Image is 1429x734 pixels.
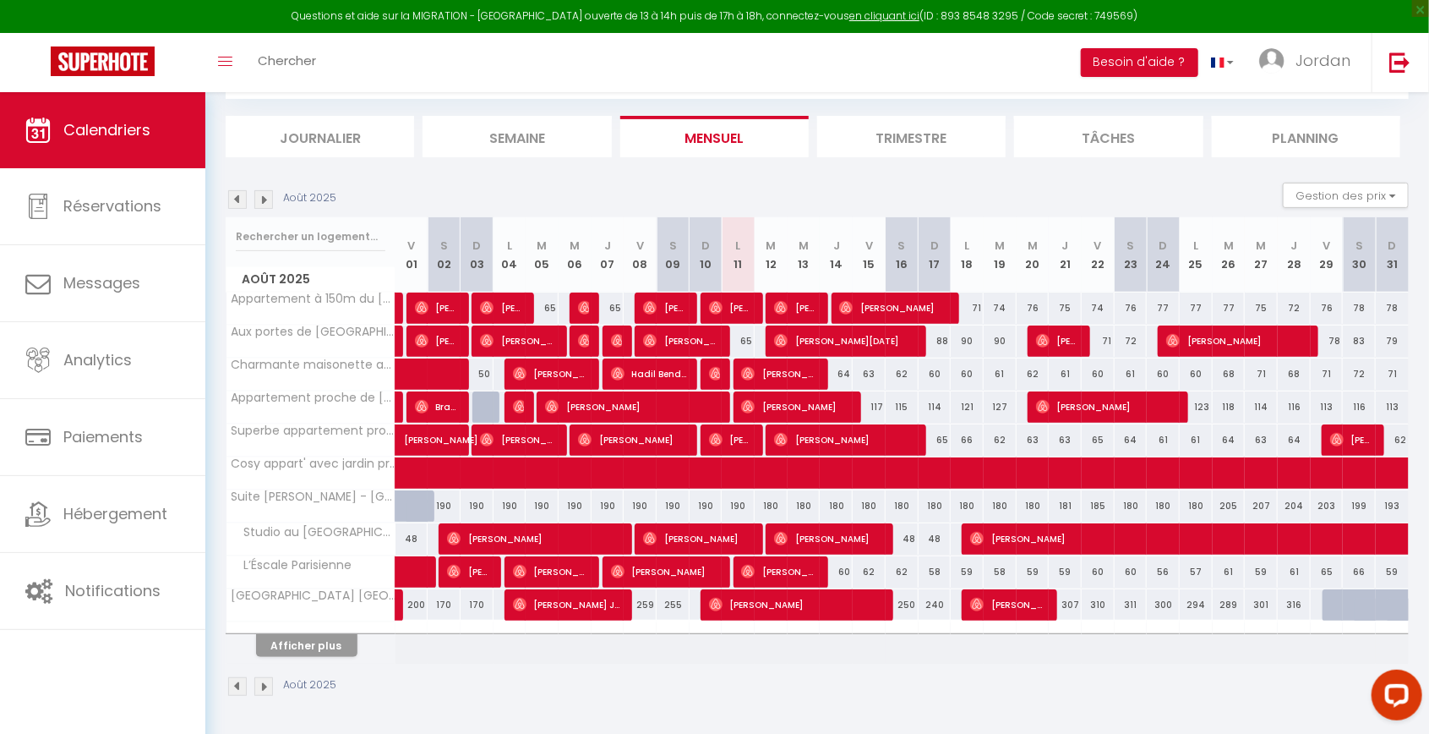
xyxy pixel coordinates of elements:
[1115,589,1148,621] div: 311
[1180,490,1213,522] div: 180
[1245,217,1278,293] th: 27
[965,238,970,254] abbr: L
[624,589,657,621] div: 259
[1259,48,1284,74] img: ...
[611,325,622,357] span: [PERSON_NAME]
[984,359,1017,390] div: 61
[1389,52,1410,73] img: logout
[984,217,1017,293] th: 19
[1376,425,1409,456] div: 62
[1115,556,1148,588] div: 60
[559,490,592,522] div: 190
[1147,217,1180,293] th: 24
[1036,325,1080,357] span: [PERSON_NAME]
[984,326,1017,357] div: 90
[1283,183,1409,208] button: Gestion des prix
[690,490,723,522] div: 190
[1115,293,1148,324] div: 76
[853,490,886,522] div: 180
[1115,326,1148,357] div: 72
[1082,217,1115,293] th: 22
[1376,293,1409,324] div: 78
[951,392,984,423] div: 121
[741,391,851,423] span: [PERSON_NAME]
[1094,238,1102,254] abbr: V
[1062,238,1069,254] abbr: J
[226,267,395,292] span: Août 2025
[480,325,557,357] span: [PERSON_NAME]
[970,589,1047,621] span: [PERSON_NAME]
[722,326,755,357] div: 65
[1049,490,1082,522] div: 181
[1180,556,1213,588] div: 57
[1159,238,1168,254] abbr: D
[849,8,919,23] a: en cliquant ici
[283,190,336,206] p: Août 2025
[919,556,952,588] div: 58
[51,47,155,76] img: Super Booking
[1376,326,1409,357] div: 79
[839,292,949,324] span: [PERSON_NAME]
[919,217,952,293] th: 17
[1180,425,1213,456] div: 61
[65,580,161,601] span: Notifications
[461,490,494,522] div: 190
[526,217,559,293] th: 05
[1115,490,1148,522] div: 180
[545,391,721,423] span: [PERSON_NAME]
[1278,392,1311,423] div: 116
[428,490,461,522] div: 190
[229,589,398,602] span: [GEOGRAPHIC_DATA] [GEOGRAPHIC_DATA] - 6 personnes - métro L12
[1213,589,1246,621] div: 289
[1245,425,1278,456] div: 63
[461,589,494,621] div: 170
[1245,490,1278,522] div: 207
[951,425,984,456] div: 66
[886,490,919,522] div: 180
[919,425,952,456] div: 65
[1245,589,1278,621] div: 301
[395,589,428,621] div: 200
[1017,556,1050,588] div: 59
[1311,326,1344,357] div: 78
[229,392,398,404] span: Appartement proche de [GEOGRAPHIC_DATA] avec terrasse calme
[1180,392,1213,423] div: 123
[229,523,398,542] span: Studio au [GEOGRAPHIC_DATA]
[507,238,512,254] abbr: L
[395,523,428,555] div: 48
[559,217,592,293] th: 06
[799,238,809,254] abbr: M
[526,293,559,324] div: 65
[886,556,919,588] div: 62
[1081,48,1198,77] button: Besoin d'aide ?
[1147,589,1180,621] div: 300
[636,238,644,254] abbr: V
[1147,490,1180,522] div: 180
[578,424,688,456] span: [PERSON_NAME]
[1115,425,1148,456] div: 64
[1311,359,1344,390] div: 71
[1388,238,1397,254] abbr: D
[1278,425,1311,456] div: 64
[428,589,461,621] div: 170
[701,238,710,254] abbr: D
[755,217,788,293] th: 12
[886,359,919,390] div: 62
[63,503,167,524] span: Hébergement
[1049,293,1082,324] div: 75
[620,116,809,157] li: Mensuel
[461,217,494,293] th: 03
[657,217,690,293] th: 09
[1376,359,1409,390] div: 71
[513,556,590,588] span: [PERSON_NAME]
[1295,50,1350,71] span: Jordan
[1311,293,1344,324] div: 76
[1180,293,1213,324] div: 77
[592,217,625,293] th: 07
[1049,359,1082,390] div: 61
[1212,116,1400,157] li: Planning
[736,238,741,254] abbr: L
[817,116,1006,157] li: Trimestre
[1290,238,1297,254] abbr: J
[1115,359,1148,390] div: 61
